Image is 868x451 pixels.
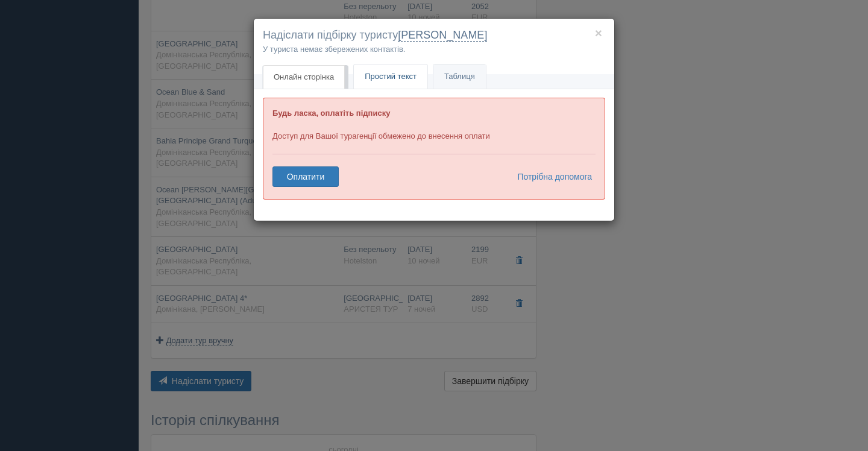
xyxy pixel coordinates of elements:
[433,65,486,89] a: Таблиця
[595,27,602,39] button: ×
[272,166,339,187] a: Оплатити
[274,72,334,81] span: Онлайн сторінка
[398,29,487,42] a: [PERSON_NAME]
[509,166,593,187] a: Потрібна допомога
[272,109,390,118] b: Будь ласка, оплатіть підписку
[263,43,605,55] div: У туриста немає збережених контактів.
[263,28,605,43] h4: Надіслати підбірку туристу
[263,98,605,200] div: Доступ для Вашої турагенції обмежено до внесення оплати
[365,72,417,81] span: Простий текст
